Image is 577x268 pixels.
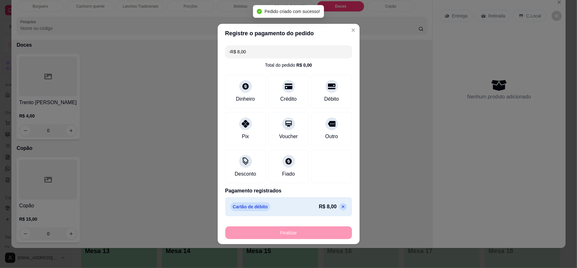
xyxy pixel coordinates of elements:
[279,133,298,140] div: Voucher
[229,45,348,58] input: Ex.: hambúrguer de cordeiro
[296,62,312,68] div: R$ 0,00
[218,24,360,43] header: Registre o pagamento do pedido
[319,203,337,211] p: R$ 8,00
[236,95,255,103] div: Dinheiro
[325,133,338,140] div: Outro
[225,187,352,195] p: Pagamento registrados
[348,25,358,35] button: Close
[265,9,320,14] span: Pedido criado com sucesso!
[324,95,339,103] div: Débito
[230,202,270,211] p: Cartão de débito
[280,95,297,103] div: Crédito
[235,170,256,178] div: Desconto
[242,133,249,140] div: Pix
[257,9,262,14] span: check-circle
[282,170,295,178] div: Fiado
[265,62,312,68] div: Total do pedido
